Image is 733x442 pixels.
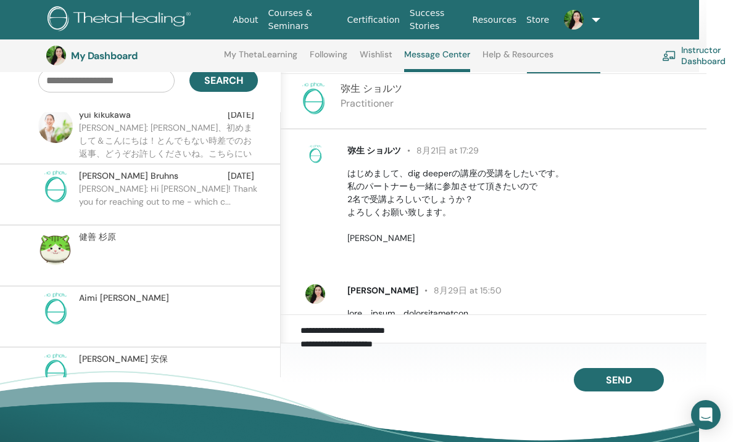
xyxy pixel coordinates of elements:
[342,9,404,31] a: Certification
[228,170,254,182] span: [DATE]
[79,121,258,158] p: [PERSON_NAME]: [PERSON_NAME]、初めまして＆こんにちは！とんでもない時差でのお返事、どうぞお許しくださいね。こちらにいただいてい...
[38,292,73,326] img: no-photo.png
[263,2,342,38] a: Courses & Seminars
[360,49,392,69] a: Wishlist
[71,50,194,62] h3: My Dashboard
[482,49,553,69] a: Help & Resources
[347,145,401,156] span: 弥生 ショルツ
[662,51,676,61] img: chalkboard-teacher.svg
[574,368,664,391] button: Send
[296,81,331,116] img: no-photo.png
[79,182,258,219] p: [PERSON_NAME]: Hi [PERSON_NAME]! Thank you for reaching out to me - which c...
[341,82,402,95] span: 弥生 ショルツ
[310,49,347,69] a: Following
[401,145,479,156] span: 8月21日 at 17:29
[38,353,73,387] img: no-photo.png
[606,374,632,387] span: Send
[691,400,721,430] div: Open Intercom Messenger
[189,69,258,92] button: Search
[79,231,116,244] span: 健善 杉原
[305,144,325,164] img: no-photo.png
[228,9,263,31] a: About
[347,285,418,296] span: [PERSON_NAME]
[79,170,178,182] span: [PERSON_NAME] Bruhns
[405,2,468,38] a: Success Stories
[38,231,73,265] img: default.jpg
[404,49,470,72] a: Message Center
[305,284,325,304] img: default.jpg
[347,167,692,245] p: はじめまして、dig deeperの講座の受講をしたいです。 私のパートナーも一緒に参加させて頂きたいので 2名で受講よろしいでしょうか？ よろしくお願い致します。 [PERSON_NAME]
[79,292,169,305] span: Aimi [PERSON_NAME]
[46,46,66,65] img: default.jpg
[204,74,243,87] span: Search
[564,10,584,30] img: default.jpg
[341,96,402,111] p: Practitioner
[521,9,554,31] a: Store
[224,49,297,69] a: My ThetaLearning
[38,170,73,204] img: no-photo.png
[48,6,195,34] img: logo.png
[79,108,131,121] span: yui kikukawa
[228,108,254,121] span: [DATE]
[418,285,502,296] span: 8月29日 at 15:50
[79,353,168,366] span: [PERSON_NAME] 安保
[38,108,73,143] img: default.jpg
[468,9,522,31] a: Resources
